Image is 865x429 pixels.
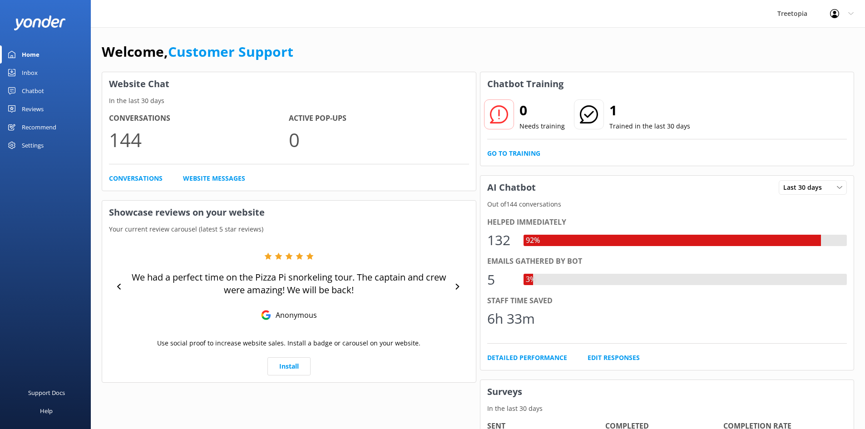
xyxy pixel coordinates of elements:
[22,136,44,154] div: Settings
[609,121,690,131] p: Trained in the last 30 days
[102,201,476,224] h3: Showcase reviews on your website
[524,274,538,286] div: 3%
[519,121,565,131] p: Needs training
[783,182,827,192] span: Last 30 days
[22,118,56,136] div: Recommend
[109,173,163,183] a: Conversations
[480,380,854,404] h3: Surveys
[22,100,44,118] div: Reviews
[524,235,542,247] div: 92%
[487,229,514,251] div: 132
[28,384,65,402] div: Support Docs
[127,271,451,296] p: We had a perfect time on the Pizza Pi snorkeling tour. The captain and crew were amazing! We will...
[261,310,271,320] img: Google Reviews
[480,72,570,96] h3: Chatbot Training
[102,41,293,63] h1: Welcome,
[480,176,543,199] h3: AI Chatbot
[487,256,847,267] div: Emails gathered by bot
[487,148,540,158] a: Go to Training
[487,353,567,363] a: Detailed Performance
[289,124,469,155] p: 0
[14,15,66,30] img: yonder-white-logo.png
[183,173,245,183] a: Website Messages
[22,64,38,82] div: Inbox
[480,199,854,209] p: Out of 144 conversations
[40,402,53,420] div: Help
[102,96,476,106] p: In the last 30 days
[480,404,854,414] p: In the last 30 days
[271,310,317,320] p: Anonymous
[22,82,44,100] div: Chatbot
[588,353,640,363] a: Edit Responses
[168,42,293,61] a: Customer Support
[102,224,476,234] p: Your current review carousel (latest 5 star reviews)
[609,99,690,121] h2: 1
[487,217,847,228] div: Helped immediately
[487,269,514,291] div: 5
[109,113,289,124] h4: Conversations
[519,99,565,121] h2: 0
[289,113,469,124] h4: Active Pop-ups
[102,72,476,96] h3: Website Chat
[267,357,311,375] a: Install
[109,124,289,155] p: 144
[22,45,40,64] div: Home
[487,295,847,307] div: Staff time saved
[487,308,535,330] div: 6h 33m
[157,338,420,348] p: Use social proof to increase website sales. Install a badge or carousel on your website.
